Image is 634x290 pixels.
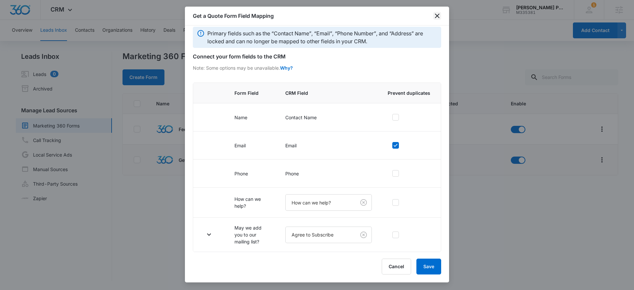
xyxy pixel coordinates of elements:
p: Contact Name [285,114,372,121]
button: Clear [358,230,369,240]
span: Why? [280,64,293,76]
td: How can we help? [227,188,277,218]
p: Email [285,142,372,149]
button: Cancel [382,259,411,274]
p: Phone [285,170,372,177]
button: Clear [358,197,369,208]
p: Primary fields such as the “Contact Name”, “Email”, “Phone Number”, and “Address” are locked and ... [207,29,437,45]
td: May we add you to our mailing list? [227,218,277,252]
h6: Connect your form fields to the CRM [193,53,441,60]
span: Form Field [234,90,269,96]
td: Email [227,131,277,160]
button: Toggle Row Expanded [204,229,214,240]
button: Save [416,259,441,274]
h1: Get a Quote Form Field Mapping [193,12,274,20]
span: CRM Field [285,90,372,96]
button: close [433,12,441,20]
p: Note: Some options may be unavailable. [193,64,280,71]
td: Name [227,103,277,131]
td: Phone [227,160,277,188]
span: Prevent duplicates [388,90,430,96]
